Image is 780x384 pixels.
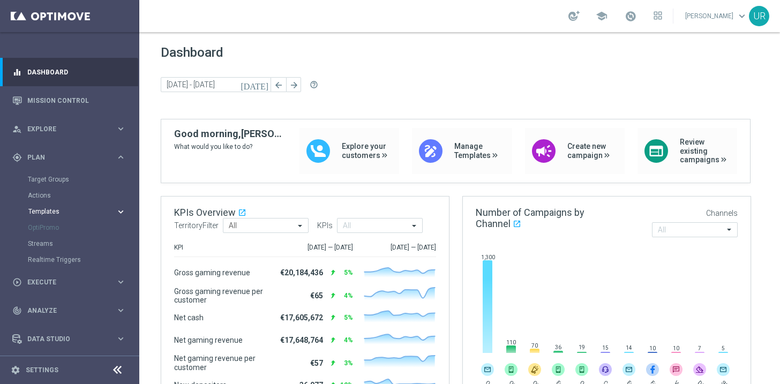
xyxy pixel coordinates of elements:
i: keyboard_arrow_right [116,124,126,134]
a: Streams [28,239,111,248]
i: keyboard_arrow_right [116,277,126,287]
button: gps_fixed Plan keyboard_arrow_right [12,153,126,162]
div: Explore [12,124,116,134]
div: Execute [12,277,116,287]
div: Dashboard [12,58,126,86]
i: track_changes [12,306,22,315]
button: Mission Control [12,96,126,105]
div: UR [749,6,769,26]
div: Mission Control [12,86,126,115]
a: Dashboard [27,58,126,86]
a: [PERSON_NAME]keyboard_arrow_down [684,8,749,24]
button: Templates keyboard_arrow_right [28,207,126,216]
span: Plan [27,154,116,161]
div: Target Groups [28,171,138,187]
i: gps_fixed [12,153,22,162]
a: Realtime Triggers [28,255,111,264]
span: Data Studio [27,336,116,342]
span: Execute [27,279,116,285]
a: Target Groups [28,175,111,184]
i: keyboard_arrow_right [116,334,126,344]
i: keyboard_arrow_right [116,152,126,162]
a: Optibot [27,353,112,381]
div: Analyze [12,306,116,315]
button: play_circle_outline Execute keyboard_arrow_right [12,278,126,287]
div: Optibot [12,353,126,381]
span: school [596,10,607,22]
i: settings [11,365,20,375]
span: keyboard_arrow_down [736,10,748,22]
span: Explore [27,126,116,132]
button: equalizer Dashboard [12,68,126,77]
div: Streams [28,236,138,252]
a: Mission Control [27,86,126,115]
i: person_search [12,124,22,134]
div: Realtime Triggers [28,252,138,268]
button: person_search Explore keyboard_arrow_right [12,125,126,133]
div: OptiPromo [28,220,138,236]
button: Data Studio keyboard_arrow_right [12,335,126,343]
div: Data Studio [12,334,116,344]
i: keyboard_arrow_right [116,305,126,315]
div: Plan [12,153,116,162]
div: Actions [28,187,138,204]
span: Templates [28,208,105,215]
i: play_circle_outline [12,277,22,287]
a: Actions [28,191,111,200]
i: equalizer [12,67,22,77]
span: Analyze [27,307,116,314]
div: Templates [28,204,138,220]
i: keyboard_arrow_right [116,207,126,217]
button: track_changes Analyze keyboard_arrow_right [12,306,126,315]
a: Settings [26,367,58,373]
div: Templates [28,208,116,215]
